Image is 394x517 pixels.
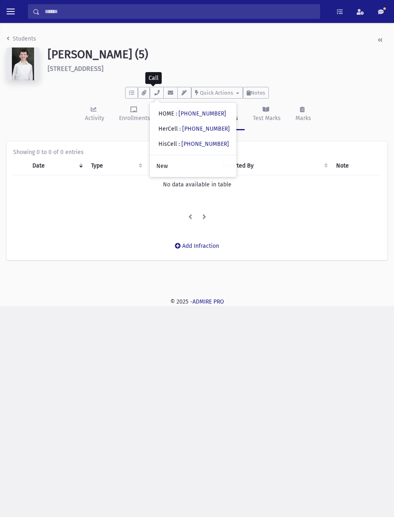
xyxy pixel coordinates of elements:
div: Call [145,72,162,84]
div: © 2025 - [7,297,387,306]
td: No data available in table [13,175,381,194]
input: Search [40,4,320,19]
div: HisCell [158,140,229,148]
a: Test Marks [245,99,287,130]
button: Notes [243,87,269,99]
th: Date: activate to sort column ascending [27,156,86,175]
button: Quick Actions [191,87,243,99]
div: Activity [83,114,104,122]
th: Note [331,156,381,175]
img: 2Q== [7,48,39,80]
a: New [150,159,236,174]
a: [PHONE_NUMBER] [182,125,230,132]
span: Notes [251,90,265,96]
a: Students [7,35,36,42]
span: : [176,110,177,117]
button: Add Infraction [170,239,224,254]
a: Attendance [157,99,202,130]
div: HerCell [158,125,230,133]
a: Activity [77,99,111,130]
h6: [STREET_ADDRESS] [48,65,387,73]
th: Type: activate to sort column ascending [86,156,145,175]
nav: breadcrumb [7,34,36,46]
div: Test Marks [251,114,281,122]
a: Infractions [202,99,245,130]
span: : [179,141,180,147]
a: Marks [287,99,318,130]
a: Enrollments [111,99,157,130]
div: Enrollments [117,114,150,122]
button: toggle menu [3,4,18,19]
th: Reported By: activate to sort column ascending [217,156,331,175]
a: ADMIRE PRO [192,298,224,305]
th: Points: activate to sort column ascending [146,156,217,175]
a: [PHONE_NUMBER] [179,110,226,117]
div: Marks [294,114,311,122]
h1: [PERSON_NAME] (5) [48,48,387,61]
span: : [179,125,181,132]
a: [PHONE_NUMBER] [181,141,229,147]
div: Showing 0 to 0 of 0 entries [13,148,381,156]
span: Quick Actions [200,90,233,96]
div: HOME [158,109,226,118]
